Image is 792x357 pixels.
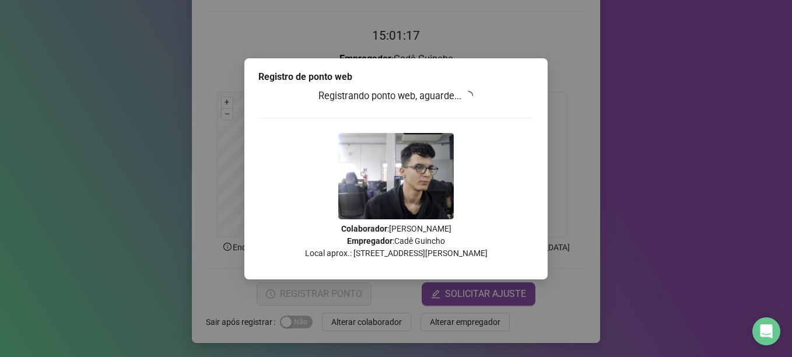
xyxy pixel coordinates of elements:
img: 2Q== [338,133,454,219]
div: Registro de ponto web [258,70,534,84]
strong: Colaborador [341,224,387,233]
p: : [PERSON_NAME] : Cadê Guincho Local aprox.: [STREET_ADDRESS][PERSON_NAME] [258,223,534,260]
span: loading [464,90,474,101]
h3: Registrando ponto web, aguarde... [258,89,534,104]
strong: Empregador [347,236,393,246]
div: Open Intercom Messenger [752,317,780,345]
